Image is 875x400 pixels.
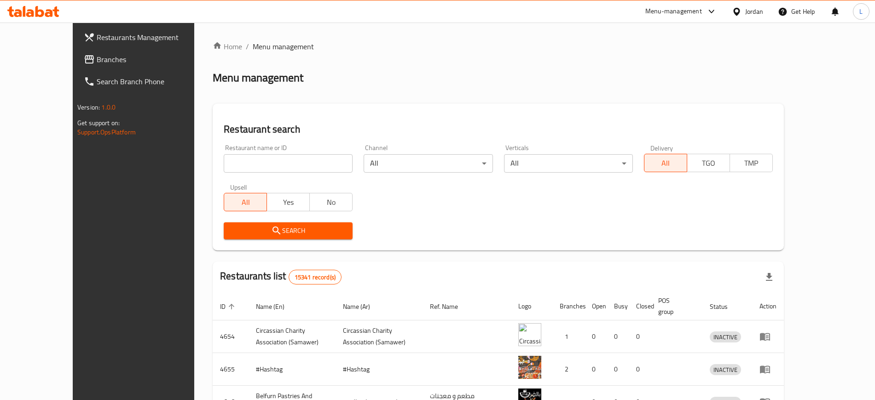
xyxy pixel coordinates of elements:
span: Name (En) [256,301,296,312]
span: Name (Ar) [343,301,382,312]
img: ​Circassian ​Charity ​Association​ (Samawer) [518,323,541,346]
button: All [644,154,687,172]
td: 4654 [213,320,249,353]
th: Open [585,292,607,320]
a: Home [213,41,242,52]
td: 0 [629,320,651,353]
div: INACTIVE [710,331,741,342]
button: Yes [267,193,310,211]
span: INACTIVE [710,365,741,375]
div: Jordan [745,6,763,17]
div: Menu [759,331,776,342]
li: / [246,41,249,52]
label: Delivery [650,145,673,151]
span: 1.0.0 [101,101,116,113]
div: Export file [758,266,780,288]
span: POS group [658,295,691,317]
div: Menu-management [645,6,702,17]
label: Upsell [230,184,247,190]
th: Busy [607,292,629,320]
h2: Menu management [213,70,303,85]
td: 0 [585,353,607,386]
span: Search Branch Phone [97,76,211,87]
td: 0 [585,320,607,353]
span: Get support on: [77,117,120,129]
button: TGO [687,154,730,172]
h2: Restaurants list [220,269,342,284]
h2: Restaurant search [224,122,773,136]
a: Restaurants Management [76,26,219,48]
button: TMP [730,154,773,172]
span: INACTIVE [710,332,741,342]
span: Menu management [253,41,314,52]
td: #Hashtag [249,353,336,386]
button: Search [224,222,353,239]
span: Version: [77,101,100,113]
a: Branches [76,48,219,70]
div: Total records count [289,270,342,284]
div: INACTIVE [710,364,741,375]
span: ID [220,301,238,312]
a: Search Branch Phone [76,70,219,93]
nav: breadcrumb [213,41,784,52]
td: 4655 [213,353,249,386]
div: All [364,154,493,173]
span: L [859,6,863,17]
img: #Hashtag [518,356,541,379]
td: #Hashtag [336,353,423,386]
span: TMP [734,157,769,170]
td: ​Circassian ​Charity ​Association​ (Samawer) [336,320,423,353]
div: Menu [759,364,776,375]
span: Search [231,225,345,237]
td: 0 [607,353,629,386]
span: TGO [691,157,726,170]
input: Search for restaurant name or ID.. [224,154,353,173]
span: All [648,157,684,170]
span: No [313,196,349,209]
td: ​Circassian ​Charity ​Association​ (Samawer) [249,320,336,353]
span: Ref. Name [430,301,470,312]
td: 0 [629,353,651,386]
span: Restaurants Management [97,32,211,43]
a: Support.OpsPlatform [77,126,136,138]
span: Branches [97,54,211,65]
td: 1 [552,320,585,353]
span: Status [710,301,740,312]
th: Logo [511,292,552,320]
span: 15341 record(s) [289,273,341,282]
th: Closed [629,292,651,320]
td: 0 [607,320,629,353]
th: Branches [552,292,585,320]
div: All [504,154,633,173]
td: 2 [552,353,585,386]
span: Yes [271,196,306,209]
button: All [224,193,267,211]
th: Action [752,292,784,320]
button: No [309,193,353,211]
span: All [228,196,263,209]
